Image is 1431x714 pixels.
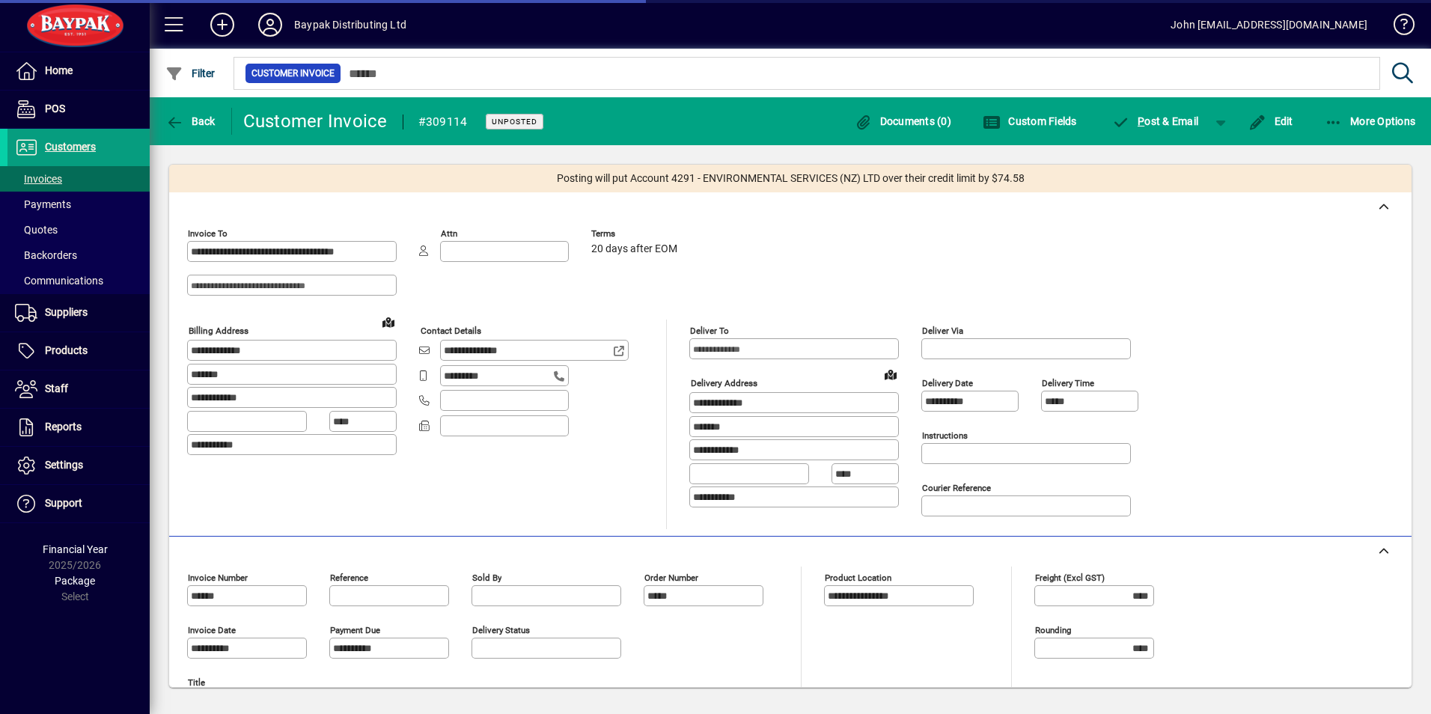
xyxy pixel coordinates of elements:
span: ost & Email [1112,115,1199,127]
button: Post & Email [1105,108,1206,135]
button: Back [162,108,219,135]
div: John [EMAIL_ADDRESS][DOMAIN_NAME] [1171,13,1367,37]
mat-label: Order number [644,573,698,583]
div: #309114 [418,110,468,134]
a: Reports [7,409,150,446]
a: Staff [7,370,150,408]
span: Home [45,64,73,76]
span: Backorders [15,249,77,261]
span: Payments [15,198,71,210]
a: POS [7,91,150,128]
mat-label: Invoice number [188,573,248,583]
div: Customer Invoice [243,109,388,133]
mat-label: Deliver To [690,326,729,336]
span: More Options [1325,115,1416,127]
span: POS [45,103,65,115]
a: View on map [879,362,903,386]
mat-label: Courier Reference [922,483,991,493]
a: Support [7,485,150,522]
span: Documents (0) [854,115,951,127]
span: Support [45,497,82,509]
span: Back [165,115,216,127]
mat-label: Delivery status [472,625,530,635]
mat-label: Title [188,677,205,688]
button: Edit [1245,108,1297,135]
mat-label: Sold by [472,573,501,583]
a: Invoices [7,166,150,192]
mat-label: Deliver via [922,326,963,336]
span: Filter [165,67,216,79]
span: Communications [15,275,103,287]
span: P [1138,115,1144,127]
mat-label: Reference [330,573,368,583]
span: Custom Fields [983,115,1077,127]
mat-label: Rounding [1035,625,1071,635]
span: Suppliers [45,306,88,318]
span: Edit [1248,115,1293,127]
mat-label: Delivery time [1042,378,1094,388]
a: Quotes [7,217,150,242]
mat-label: Instructions [922,430,968,441]
a: View on map [376,310,400,334]
span: 20 days after EOM [591,243,677,255]
mat-label: Freight (excl GST) [1035,573,1105,583]
mat-label: Product location [825,573,891,583]
span: Unposted [492,117,537,126]
span: Customers [45,141,96,153]
button: Add [198,11,246,38]
span: Posting will put Account 4291 - ENVIRONMENTAL SERVICES (NZ) LTD over their credit limit by $74.58 [557,171,1025,186]
mat-label: Payment due [330,625,380,635]
a: Knowledge Base [1382,3,1412,52]
span: Customer Invoice [251,66,335,81]
button: Custom Fields [979,108,1081,135]
span: Staff [45,382,68,394]
span: Settings [45,459,83,471]
div: Baypak Distributing Ltd [294,13,406,37]
mat-label: Invoice To [188,228,228,239]
app-page-header-button: Back [150,108,232,135]
span: Reports [45,421,82,433]
a: Home [7,52,150,90]
a: Suppliers [7,294,150,332]
span: Financial Year [43,543,108,555]
span: Terms [591,229,681,239]
mat-label: Invoice date [188,625,236,635]
button: Profile [246,11,294,38]
mat-label: Attn [441,228,457,239]
span: Package [55,575,95,587]
span: Invoices [15,173,62,185]
span: Quotes [15,224,58,236]
a: Communications [7,268,150,293]
span: Products [45,344,88,356]
mat-label: Delivery date [922,378,973,388]
a: Backorders [7,242,150,268]
button: More Options [1321,108,1420,135]
a: Settings [7,447,150,484]
a: Payments [7,192,150,217]
button: Filter [162,60,219,87]
button: Documents (0) [850,108,955,135]
a: Products [7,332,150,370]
